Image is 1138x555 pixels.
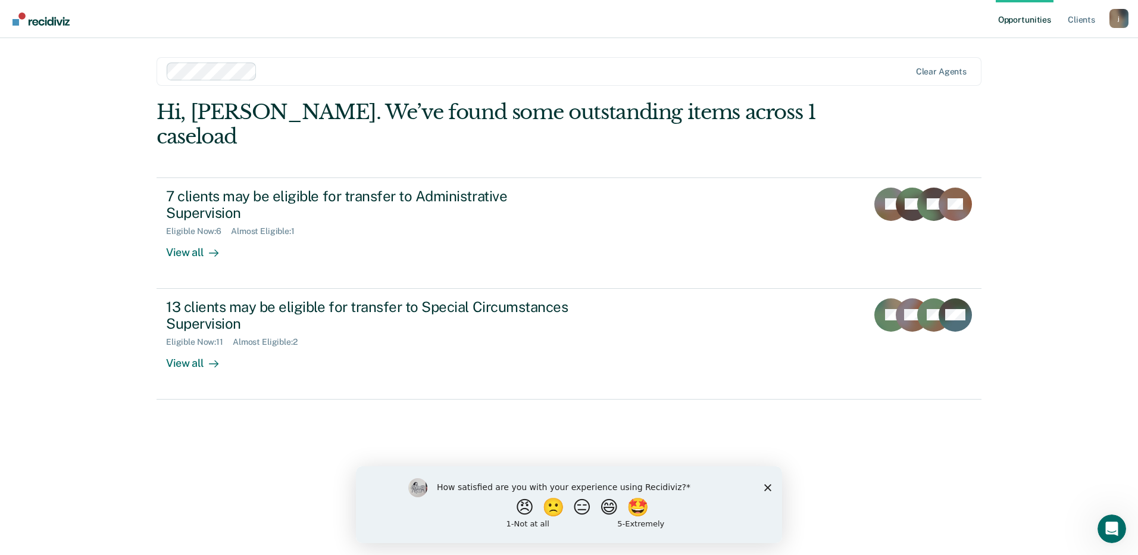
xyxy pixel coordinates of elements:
div: 7 clients may be eligible for transfer to Administrative Supervision [166,188,584,222]
a: 7 clients may be eligible for transfer to Administrative SupervisionEligible Now:6Almost Eligible... [157,177,981,289]
iframe: Intercom live chat [1098,515,1126,543]
div: View all [166,236,233,260]
div: Hi, [PERSON_NAME]. We’ve found some outstanding items across 1 caseload [157,100,817,149]
div: Almost Eligible : 1 [231,226,304,236]
div: View all [166,347,233,370]
div: Eligible Now : 6 [166,226,231,236]
button: Profile dropdown button [1109,9,1128,28]
div: Almost Eligible : 2 [233,337,307,347]
div: 13 clients may be eligible for transfer to Special Circumstances Supervision [166,298,584,333]
div: Clear agents [916,67,967,77]
img: Recidiviz [12,13,70,26]
a: 13 clients may be eligible for transfer to Special Circumstances SupervisionEligible Now:11Almost... [157,289,981,400]
iframe: Survey by Kim from Recidiviz [356,466,782,543]
div: j [1109,9,1128,28]
div: Eligible Now : 11 [166,337,233,347]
